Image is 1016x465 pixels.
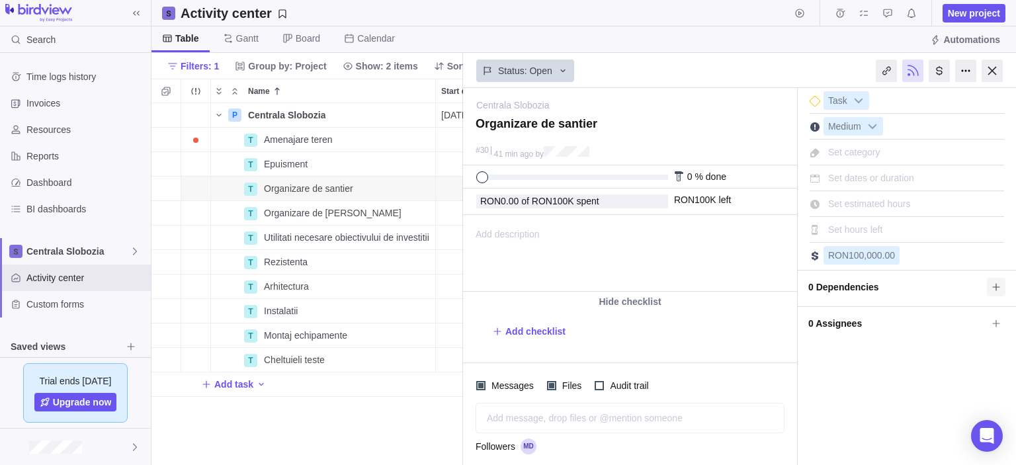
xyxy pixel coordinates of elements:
span: Followers [476,440,515,453]
span: 0 Assignees [808,312,987,335]
div: T [244,134,257,147]
span: Custom forms [26,298,146,311]
div: RON100,000.00 left [674,194,731,205]
span: Arhitectura [264,280,309,293]
div: Start date [436,177,515,201]
div: Name [211,152,436,177]
div: Start date [436,275,515,299]
span: My assignments [855,4,873,22]
div: Rezistenta [259,250,435,274]
span: Selection mode [157,82,175,101]
span: Start timer [790,4,809,22]
span: Automations [943,33,1000,46]
div: Instalatii [259,299,435,323]
span: RON100,000.00 [828,250,895,261]
span: Epuisment [264,157,308,171]
span: 0 Dependencies [808,276,987,298]
span: Upgrade now [34,393,117,411]
span: Activity center [26,271,146,284]
span: Organizare de [PERSON_NAME] [264,206,402,220]
div: Task [824,91,869,110]
span: BI dashboards [26,202,146,216]
div: Name [211,323,436,348]
div: T [244,354,257,367]
img: logo [5,4,72,22]
div: Trouble indication [181,128,211,152]
div: Billing [929,60,950,82]
div: Amenajare teren [259,128,435,151]
span: Approval requests [878,4,897,22]
span: Group by: Project [248,60,326,73]
span: Browse views [122,337,140,356]
span: Notifications [902,4,921,22]
div: Trouble indication [181,201,211,226]
span: Time logs history [26,70,146,83]
span: Set category [828,147,880,157]
div: Close [982,60,1003,82]
span: Sort [447,60,466,73]
div: Name [211,226,436,250]
div: Name [211,103,436,128]
span: Start date [441,85,478,98]
div: Start date [436,103,515,128]
div: Trouble indication [181,226,211,250]
div: Trouble indication [181,250,211,275]
span: by [535,149,544,159]
div: Trouble indication [181,275,211,299]
span: Organizare de santier [264,182,353,195]
span: Add checklist [492,322,566,341]
span: Dashboard [26,176,146,189]
div: Trouble indication [181,103,211,128]
div: Trouble indication [181,177,211,201]
div: T [244,305,257,318]
div: Montaj echipamente [259,323,435,347]
div: Open Intercom Messenger [971,420,1003,452]
div: Arhitectura [259,275,435,298]
div: Medium [824,117,883,136]
span: RON100K left [674,194,731,205]
div: Epuisment [259,152,435,176]
div: #30 [476,146,489,155]
div: Name [211,177,436,201]
span: Set estimated hours [828,198,911,209]
span: Calendar [357,32,395,45]
span: Centrala Slobozia [26,245,130,258]
span: Amenajare teren [264,133,333,146]
span: Show: 2 items [337,57,423,75]
div: Name [211,128,436,152]
div: Start date [436,348,515,372]
div: Trouble indication [181,299,211,323]
span: 41 min ago [494,149,533,159]
span: New project [948,7,1000,20]
div: T [244,183,257,196]
a: Notifications [902,10,921,21]
div: Start date [436,128,515,152]
div: Hide checklist [463,292,797,312]
span: Trial ends [DATE] [40,374,112,388]
div: Utilitati necesare obiectivului de investitii [259,226,435,249]
span: Table [175,32,199,45]
div: T [244,158,257,171]
span: [DATE] [441,108,470,122]
span: % done [695,171,726,182]
span: Save your current layout and filters as a View [175,4,293,22]
span: Task [824,92,851,110]
span: Utilitati necesare obiectivului de investitii [264,231,429,244]
a: Time logs [831,10,849,21]
span: Board [296,32,320,45]
div: This is a milestone [810,96,820,106]
span: Filters: 1 [162,57,224,75]
span: Rezistenta [264,255,308,269]
div: RON0.00 of RON100,000.00 spent [476,194,668,208]
span: Add task [201,375,253,394]
span: RON0.00 of RON100K spent [480,196,599,206]
span: Centrala Slobozia [248,108,325,122]
div: Trouble indication [181,323,211,348]
div: T [244,280,257,294]
a: My assignments [855,10,873,21]
div: Name [211,250,436,275]
div: T [244,329,257,343]
span: Gantt [236,32,259,45]
div: Name [211,299,436,323]
span: Audit trail [604,376,651,395]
